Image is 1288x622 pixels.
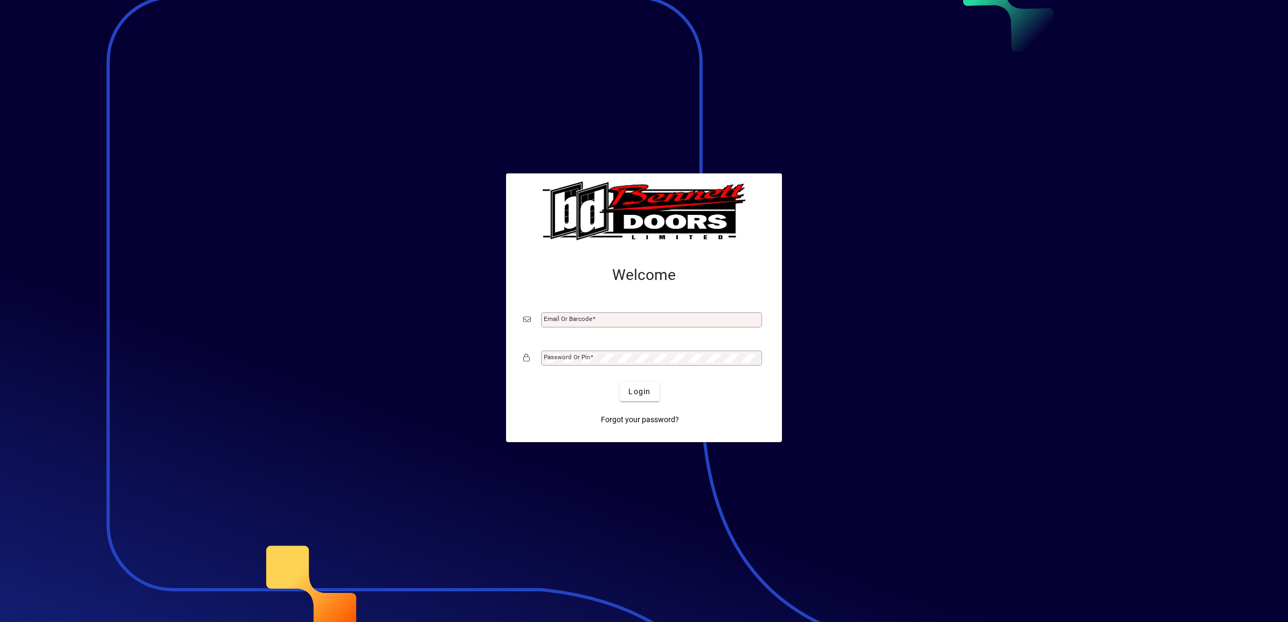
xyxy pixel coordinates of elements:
span: Forgot your password? [601,414,679,425]
button: Login [620,382,659,401]
mat-label: Email or Barcode [544,315,592,323]
h2: Welcome [523,266,765,284]
span: Login [628,386,650,397]
a: Forgot your password? [597,410,683,429]
mat-label: Password or Pin [544,353,590,361]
